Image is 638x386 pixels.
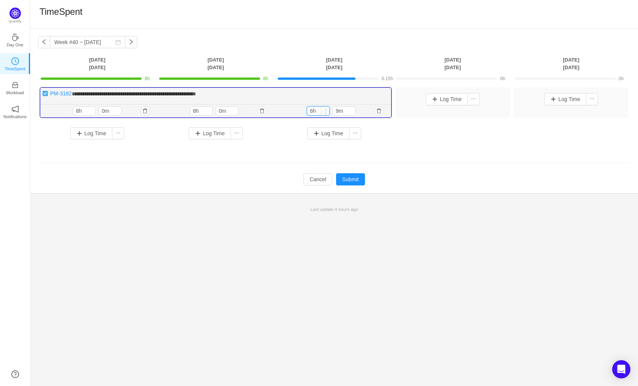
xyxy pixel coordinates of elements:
button: icon: ellipsis [112,127,124,139]
button: icon: ellipsis [349,127,361,139]
img: Quantify [9,8,21,19]
img: 10738 [42,90,48,96]
button: Log Time [544,93,586,105]
button: Log Time [307,127,349,139]
th: [DATE] [DATE] [38,56,156,71]
span: 8h [145,76,150,81]
a: PM-3182 [50,90,72,96]
a: icon: inboxWorkload [11,84,19,91]
i: icon: up [324,108,327,111]
span: 4 hours ago [335,207,358,212]
button: icon: delete [374,106,384,115]
i: icon: down [324,112,327,115]
th: [DATE] [DATE] [275,56,393,71]
a: icon: clock-circleTimeSpent [11,60,19,67]
span: 8h [263,76,268,81]
div: Open Intercom Messenger [612,360,630,378]
a: icon: coffeeDay One [11,36,19,43]
i: icon: calendar [115,40,121,45]
span: Increase Value [321,107,329,112]
button: icon: ellipsis [467,93,480,105]
button: Log Time [189,127,231,139]
a: icon: question-circle [11,370,19,378]
button: icon: delete [141,106,150,115]
p: Notifications [3,113,27,120]
p: Workload [6,89,24,96]
i: icon: coffee [11,33,19,41]
button: icon: delete [257,106,267,115]
span: Last update: [310,207,358,212]
button: icon: ellipsis [586,93,598,105]
p: Day One [6,41,23,48]
th: [DATE] [DATE] [512,56,630,71]
span: Decrease Value [321,112,329,115]
h1: TimeSpent [39,6,82,17]
i: icon: clock-circle [11,57,19,65]
button: icon: ellipsis [231,127,243,139]
p: TimeSpent [5,65,25,72]
button: Log Time [70,127,112,139]
th: [DATE] [DATE] [393,56,512,71]
th: [DATE] [DATE] [156,56,275,71]
button: Cancel [303,173,332,185]
span: 0h [500,76,505,81]
button: Submit [336,173,365,185]
p: Quantify [9,19,22,24]
i: icon: inbox [11,81,19,89]
i: icon: notification [11,105,19,113]
span: 0h [619,76,624,81]
button: icon: left [38,36,50,48]
button: icon: right [125,36,137,48]
input: Select a week [50,36,125,48]
span: 6.15h [382,76,393,81]
button: Log Time [426,93,468,105]
a: icon: notificationNotifications [11,108,19,115]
